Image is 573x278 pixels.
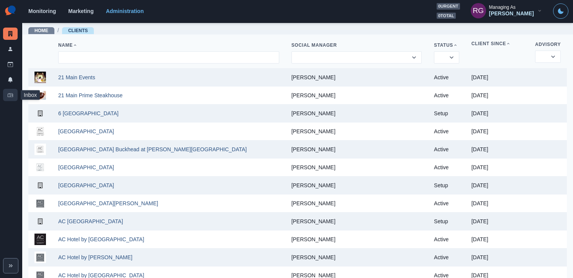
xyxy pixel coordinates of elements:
a: [GEOGRAPHIC_DATA] [58,164,114,170]
p: [DATE] [471,254,523,260]
p: Setup [434,218,459,224]
img: default-building-icon.png [34,180,46,191]
button: Toggle Mode [553,3,568,19]
a: [GEOGRAPHIC_DATA] Buckhead at [PERSON_NAME][GEOGRAPHIC_DATA] [58,146,247,152]
button: Expand [3,258,18,273]
a: Clients [3,28,18,40]
p: Active [434,146,459,152]
img: 729963643779009 [34,234,46,245]
a: 21 Main Events [58,74,95,80]
div: Name [58,42,279,48]
a: [PERSON_NAME] [291,236,336,242]
div: Advisory [535,41,561,47]
a: [GEOGRAPHIC_DATA] [58,182,114,188]
p: Active [434,236,459,242]
p: [DATE] [471,200,523,206]
img: default-building-icon.png [34,216,46,227]
a: [PERSON_NAME] [291,128,336,134]
div: Managing As [489,5,516,10]
p: Active [434,254,459,260]
p: [DATE] [471,110,523,116]
a: [GEOGRAPHIC_DATA][PERSON_NAME] [58,200,158,206]
a: [PERSON_NAME] [291,146,336,152]
p: Setup [434,110,459,116]
a: 6 [GEOGRAPHIC_DATA] [58,110,118,116]
a: Administration [106,8,144,14]
span: 0 total [437,13,456,19]
p: Active [434,200,459,206]
img: 1099810753417731 [34,162,46,173]
p: [DATE] [471,218,523,224]
a: Notifications [3,74,18,86]
img: 138942379504530 [34,126,46,137]
a: Inbox [3,89,18,101]
a: [PERSON_NAME] [291,254,336,260]
a: AC Hotel by [PERSON_NAME] [58,254,133,260]
p: Setup [434,182,459,188]
a: [PERSON_NAME] [291,182,336,188]
p: [DATE] [471,92,523,98]
img: 201718716556945 [34,72,46,83]
a: [PERSON_NAME] [291,218,336,224]
svg: Sort [453,43,458,47]
p: [DATE] [471,74,523,80]
img: 500705193750311 [34,252,46,263]
svg: Sort [506,41,511,46]
p: [DATE] [471,236,523,242]
svg: Sort [73,43,77,47]
img: 611706158957920 [34,144,46,155]
img: default-building-icon.png [34,108,46,119]
div: Russel Gabiosa [473,2,484,20]
img: 223893537636841 [34,90,46,101]
a: Users [3,43,18,55]
button: Managing As[PERSON_NAME] [465,3,548,18]
a: Draft Posts [3,58,18,70]
a: [PERSON_NAME] [291,164,336,170]
a: [PERSON_NAME] [291,74,336,80]
a: 21 Main Prime Steakhouse [58,92,123,98]
p: [DATE] [471,128,523,134]
div: Client Since [471,41,523,47]
a: [PERSON_NAME] [291,92,336,98]
a: Monitoring [28,8,56,14]
a: [PERSON_NAME] [291,200,336,206]
div: Status [434,42,459,48]
p: [DATE] [471,146,523,152]
nav: breadcrumb [28,26,94,34]
a: Clients [68,28,88,33]
a: AC Hotel by [GEOGRAPHIC_DATA] [58,236,144,242]
a: [PERSON_NAME] [291,110,336,116]
span: / [57,26,59,34]
span: 0 urgent [437,3,460,10]
img: 191783208157294 [34,198,46,209]
div: Social Manager [291,42,422,48]
a: Home [34,28,48,33]
p: Active [434,74,459,80]
a: [GEOGRAPHIC_DATA] [58,128,114,134]
div: [PERSON_NAME] [489,10,534,17]
p: [DATE] [471,182,523,188]
a: Marketing [68,8,93,14]
a: AC [GEOGRAPHIC_DATA] [58,218,123,224]
p: Active [434,92,459,98]
p: Active [434,164,459,170]
p: [DATE] [471,164,523,170]
p: Active [434,128,459,134]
